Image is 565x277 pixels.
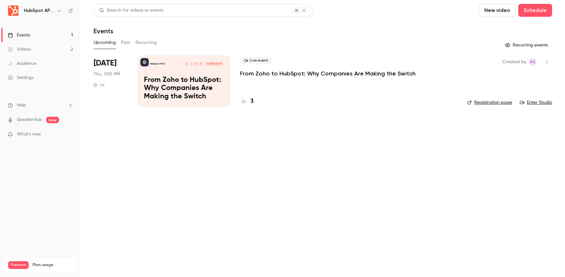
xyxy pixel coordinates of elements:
iframe: Noticeable Trigger [65,132,73,137]
span: Thu, 1:00 PM [94,71,120,77]
span: [DATE] 1:00 PM [205,62,223,66]
a: 3 [240,97,254,106]
button: Past [121,37,130,48]
span: Created by [502,58,526,66]
button: Recurring [136,37,157,48]
h1: Events [94,27,113,35]
button: Schedule [518,4,552,17]
span: Rebecca Sjoberg [529,58,537,66]
span: Plan usage [33,262,73,268]
span: Help [17,102,26,109]
div: Search for videos or events [99,7,164,14]
li: help-dropdown-opener [8,102,73,109]
div: Audience [8,60,36,67]
div: Settings [8,74,34,81]
div: Videos [8,46,31,53]
img: HubSpot APAC [8,5,18,16]
a: Enter Studio [520,99,552,106]
span: What's new [17,131,41,138]
a: Registration page [467,99,512,106]
span: RS [530,58,535,66]
div: Events [8,32,30,38]
div: Oct 9 Thu, 1:00 PM (Australia/Sydney) [94,55,127,107]
a: From Zoho to HubSpot: Why Companies Are Making the Switch [240,70,416,77]
div: N [194,61,199,66]
span: Premium [8,261,29,269]
p: From Zoho to HubSpot: Why Companies Are Making the Switch [144,76,224,101]
h6: HubSpot APAC [24,7,54,14]
button: Upcoming [94,37,116,48]
div: F [185,61,190,66]
button: New video [479,4,516,17]
h4: 3 [250,97,254,106]
span: Live event [240,57,272,64]
p: HubSpot APAC [150,62,165,65]
button: Recurring events [502,40,552,50]
a: From Zoho to HubSpot: Why Companies Are Making the SwitchHubSpot APACRNIF[DATE] 1:00 PMFrom Zoho ... [138,55,230,107]
span: [DATE] [94,58,116,68]
span: new [46,117,59,123]
div: I [189,61,194,66]
div: 1 h [94,83,105,88]
a: SpeakerHub [17,116,42,123]
div: R [198,61,204,66]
